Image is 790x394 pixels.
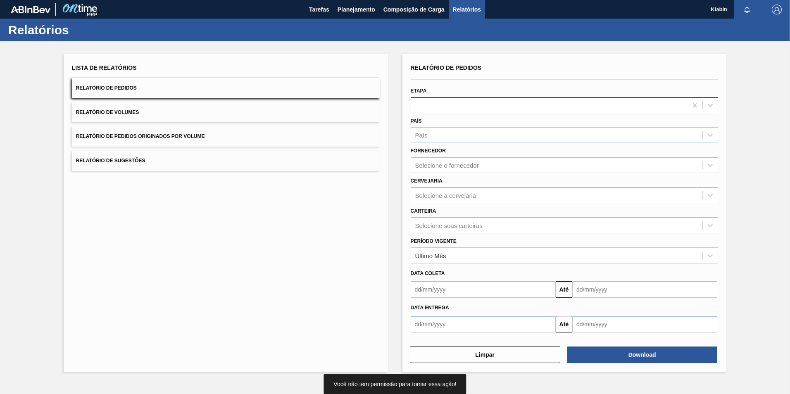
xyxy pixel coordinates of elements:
[410,347,560,363] button: Limpar
[76,158,145,164] span: Relatório de Sugestões
[72,126,380,147] button: Relatório de Pedidos Originados por Volume
[415,132,428,139] div: País
[76,85,137,91] span: Relatório de Pedidos
[72,102,380,123] button: Relatório de Volumes
[411,316,556,332] input: dd/mm/yyyy
[76,133,205,139] span: Relatório de Pedidos Originados por Volume
[72,151,380,171] button: Relatório de Sugestões
[411,118,422,124] label: País
[411,305,449,311] span: Data entrega
[415,192,476,199] div: Selecione a cervejaria
[556,316,572,332] button: Até
[572,281,717,298] input: dd/mm/yyyy
[333,381,456,387] span: Você não tem permissão para tomar essa ação!
[415,252,446,259] div: Último Mês
[567,347,717,363] button: Download
[411,148,446,154] label: Fornecedor
[572,316,717,332] input: dd/mm/yyyy
[338,5,375,14] span: Planejamento
[453,5,481,14] span: Relatórios
[411,88,427,94] label: Etapa
[8,25,155,35] h1: Relatórios
[411,208,436,214] label: Carteira
[411,178,443,184] label: Cervejaria
[411,281,556,298] input: dd/mm/yyyy
[415,222,483,229] div: Selecione suas carteiras
[411,64,482,71] span: Relatório de Pedidos
[309,5,329,14] span: Tarefas
[411,271,445,276] span: Data coleta
[76,109,139,115] span: Relatório de Volumes
[383,5,445,14] span: Composição de Carga
[556,281,572,298] button: Até
[415,162,479,169] div: Selecione o fornecedor
[411,238,457,244] label: Período Vigente
[72,64,137,71] span: Lista de Relatórios
[734,4,760,15] button: Notificações
[11,6,50,13] img: TNhmsLtSVTkK8tSr43FrP2fwEKptu5GPRR3wAAAABJRU5ErkJggg==
[772,5,782,14] img: Logout
[72,78,380,98] button: Relatório de Pedidos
